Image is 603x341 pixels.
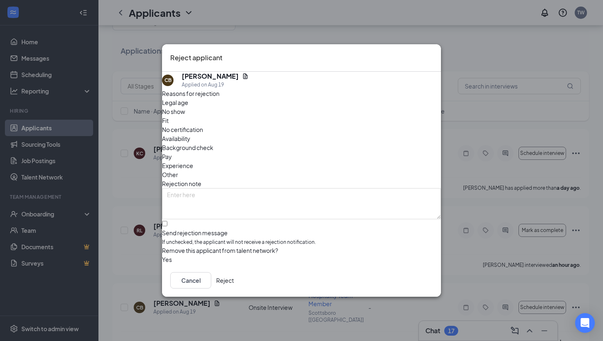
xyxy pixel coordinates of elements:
span: Remove this applicant from talent network? [162,247,278,254]
div: Open Intercom Messenger [575,313,595,333]
svg: Document [242,73,249,80]
span: No show [162,107,185,116]
button: Reject [216,272,234,289]
span: Yes [162,255,172,264]
span: Rejection note [162,180,201,187]
h5: [PERSON_NAME] [182,72,239,81]
span: Availability [162,134,190,143]
button: Cancel [170,272,211,289]
span: Legal age [162,98,188,107]
input: Send rejection messageIf unchecked, the applicant will not receive a rejection notification. [162,221,167,226]
div: Applied on Aug 19 [182,81,249,89]
span: No certification [162,125,203,134]
div: Send rejection message [162,228,441,236]
span: Pay [162,152,172,161]
span: Background check [162,143,213,152]
span: Fit [162,116,169,125]
span: Reasons for rejection [162,90,219,97]
span: Experience [162,161,193,170]
div: CB [164,77,171,84]
h3: Reject applicant [170,52,222,63]
span: If unchecked, the applicant will not receive a rejection notification. [162,238,441,246]
span: Other [162,170,178,179]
